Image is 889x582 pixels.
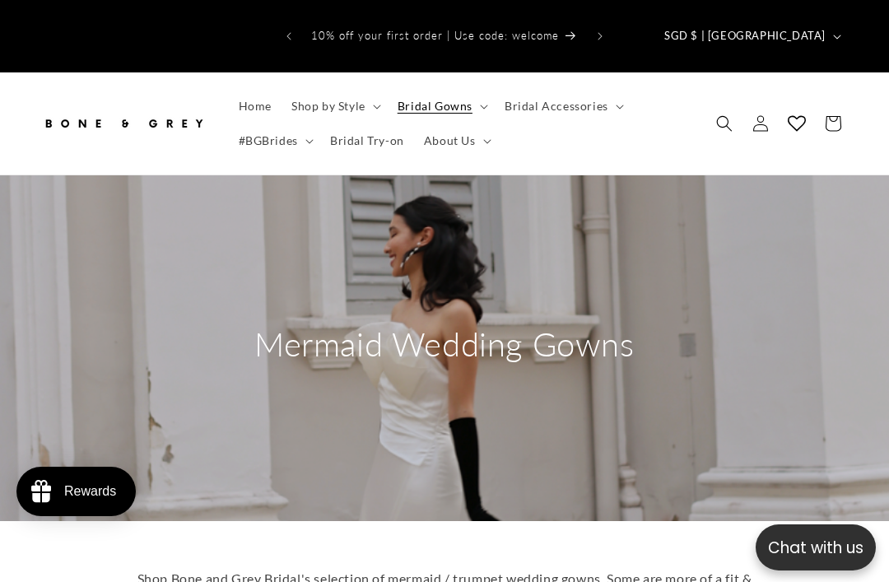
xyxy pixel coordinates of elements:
span: Home [239,99,272,114]
span: 10% off your first order | Use code: welcome [311,29,559,42]
summary: About Us [414,123,498,158]
p: Chat with us [756,536,876,560]
button: SGD $ | [GEOGRAPHIC_DATA] [654,21,848,52]
span: About Us [424,133,476,148]
a: Bridal Try-on [320,123,414,158]
span: SGD $ | [GEOGRAPHIC_DATA] [664,28,826,44]
a: Bone and Grey Bridal [35,99,212,147]
span: #BGBrides [239,133,298,148]
span: Shop by Style [291,99,365,114]
span: Bridal Accessories [505,99,608,114]
button: Next announcement [582,21,618,52]
summary: #BGBrides [229,123,320,158]
img: Bone and Grey Bridal [41,105,206,142]
span: Bridal Gowns [398,99,472,114]
div: Rewards [64,484,116,499]
button: Previous announcement [271,21,307,52]
a: Home [229,89,282,123]
summary: Bridal Gowns [388,89,495,123]
button: Open chatbox [756,524,876,570]
summary: Bridal Accessories [495,89,631,123]
summary: Search [706,105,742,142]
span: Bridal Try-on [330,133,404,148]
h2: Mermaid Wedding Gowns [254,323,635,365]
summary: Shop by Style [282,89,388,123]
